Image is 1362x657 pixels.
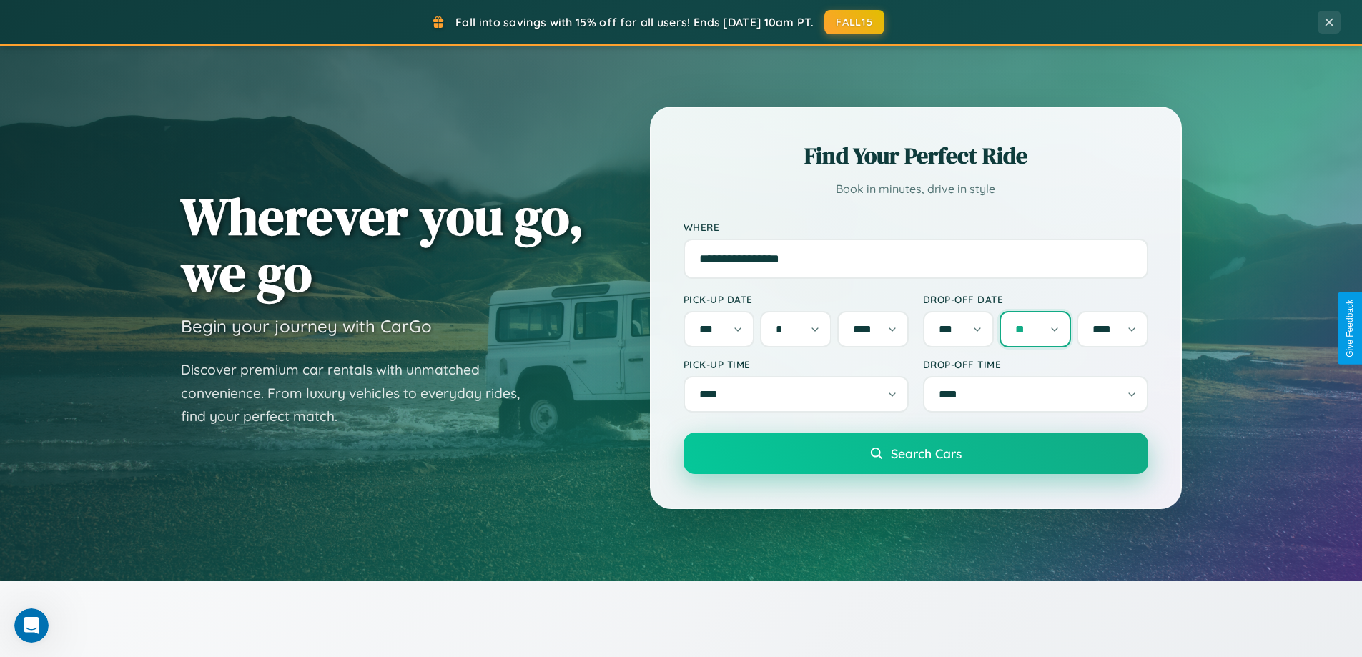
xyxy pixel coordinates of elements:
label: Drop-off Date [923,293,1148,305]
button: FALL15 [824,10,884,34]
p: Discover premium car rentals with unmatched convenience. From luxury vehicles to everyday rides, ... [181,358,538,428]
h3: Begin your journey with CarGo [181,315,432,337]
label: Where [684,221,1148,233]
span: Fall into savings with 15% off for all users! Ends [DATE] 10am PT. [455,15,814,29]
h2: Find Your Perfect Ride [684,140,1148,172]
button: Search Cars [684,433,1148,474]
label: Pick-up Date [684,293,909,305]
p: Book in minutes, drive in style [684,179,1148,199]
h1: Wherever you go, we go [181,188,584,301]
span: Search Cars [891,445,962,461]
label: Drop-off Time [923,358,1148,370]
div: Give Feedback [1345,300,1355,357]
label: Pick-up Time [684,358,909,370]
iframe: Intercom live chat [14,608,49,643]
